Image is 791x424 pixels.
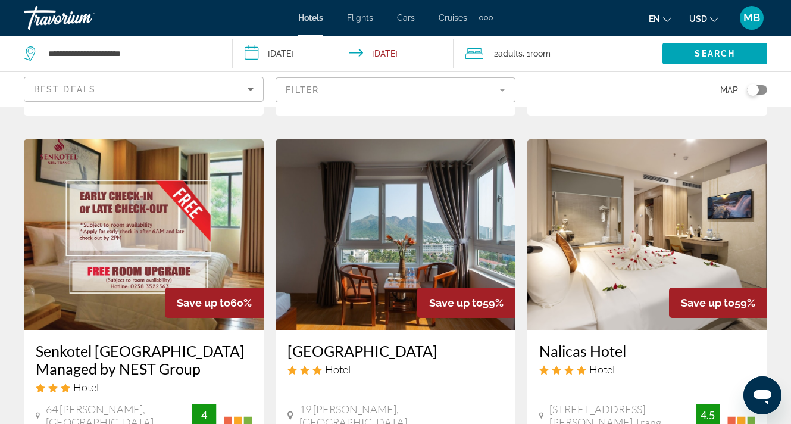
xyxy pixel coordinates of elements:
[689,10,718,27] button: Change currency
[73,381,99,394] span: Hotel
[494,45,523,62] span: 2
[287,342,504,360] a: [GEOGRAPHIC_DATA]
[539,342,755,360] a: Nalicas Hotel
[24,2,143,33] a: Travorium
[527,139,767,330] img: Hotel image
[649,14,660,24] span: en
[24,139,264,330] img: Hotel image
[298,13,323,23] a: Hotels
[669,288,767,318] div: 59%
[233,36,454,71] button: Check-in date: Sep 23, 2025 Check-out date: Oct 3, 2025
[177,297,230,309] span: Save up to
[165,288,264,318] div: 60%
[36,381,252,394] div: 3 star Hotel
[347,13,373,23] a: Flights
[689,14,707,24] span: USD
[539,363,755,376] div: 4 star Hotel
[417,288,515,318] div: 59%
[662,43,767,64] button: Search
[36,342,252,378] a: Senkotel [GEOGRAPHIC_DATA] Managed by NEST Group
[696,408,720,422] div: 4.5
[325,363,351,376] span: Hotel
[276,77,515,103] button: Filter
[397,13,415,23] a: Cars
[454,36,662,71] button: Travelers: 2 adults, 0 children
[743,376,781,414] iframe: Кнопка запуска окна обмена сообщениями
[720,82,738,98] span: Map
[287,363,504,376] div: 3 star Hotel
[192,408,216,422] div: 4
[439,13,467,23] a: Cruises
[34,85,96,94] span: Best Deals
[479,8,493,27] button: Extra navigation items
[34,82,254,96] mat-select: Sort by
[589,363,615,376] span: Hotel
[743,12,760,24] span: MB
[695,49,735,58] span: Search
[649,10,671,27] button: Change language
[523,45,551,62] span: , 1
[530,49,551,58] span: Room
[276,139,515,330] img: Hotel image
[498,49,523,58] span: Adults
[736,5,767,30] button: User Menu
[738,85,767,95] button: Toggle map
[681,297,734,309] span: Save up to
[429,297,483,309] span: Save up to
